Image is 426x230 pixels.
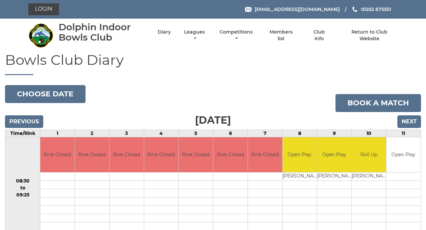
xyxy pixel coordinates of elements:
td: Rink Closed [248,137,282,172]
td: Open Play [283,137,317,172]
a: Email [EMAIL_ADDRESS][DOMAIN_NAME] [245,6,340,13]
a: Diary [158,29,171,35]
td: Rink Closed [179,137,213,172]
td: 3 [109,130,144,137]
td: Time/Rink [5,130,40,137]
a: Return to Club Website [341,29,398,42]
span: [EMAIL_ADDRESS][DOMAIN_NAME] [255,6,340,12]
td: [PERSON_NAME] [352,172,386,180]
a: Phone us 01202 675551 [351,6,391,13]
button: Choose date [5,85,86,103]
img: Dolphin Indoor Bowls Club [28,23,53,48]
td: Roll Up [352,137,386,172]
a: Login [28,3,59,15]
td: 6 [213,130,248,137]
td: [PERSON_NAME] [283,172,317,180]
input: Next [397,115,421,128]
td: 1 [40,130,75,137]
a: Club Info [308,29,330,42]
td: Rink Closed [109,137,144,172]
td: 9 [317,130,351,137]
a: Competitions [218,29,254,42]
img: Phone us [352,7,357,12]
a: Members list [266,29,297,42]
td: 8 [282,130,317,137]
input: Previous [5,115,43,128]
td: 2 [75,130,109,137]
td: Open Play [317,137,351,172]
td: Open Play [386,137,421,172]
td: 10 [351,130,386,137]
td: Rink Closed [75,137,109,172]
img: Email [245,7,252,12]
td: 5 [178,130,213,137]
span: 01202 675551 [361,6,391,12]
td: [PERSON_NAME] [317,172,351,180]
div: Dolphin Indoor Bowls Club [59,22,146,43]
td: 7 [248,130,282,137]
td: Rink Closed [213,137,248,172]
td: 11 [386,130,421,137]
h1: Bowls Club Diary [5,52,421,75]
td: 4 [144,130,178,137]
td: Rink Closed [144,137,178,172]
td: Rink Closed [40,137,75,172]
a: Book a match [335,94,421,112]
a: Leagues [182,29,206,42]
